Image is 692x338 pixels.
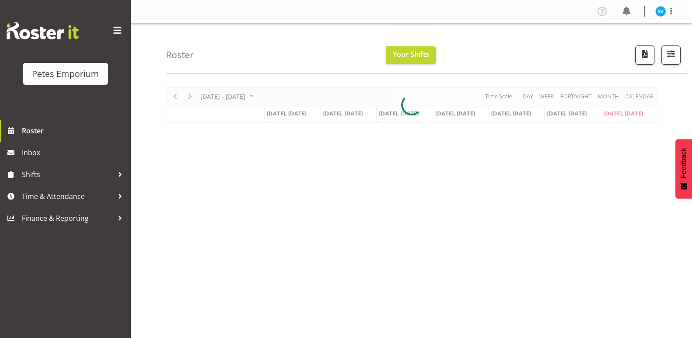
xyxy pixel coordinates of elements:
[393,49,429,59] span: Your Shifts
[661,45,681,65] button: Filter Shifts
[7,22,79,39] img: Rosterit website logo
[675,139,692,199] button: Feedback - Show survey
[22,190,114,203] span: Time & Attendance
[22,146,127,159] span: Inbox
[655,6,666,17] img: sasha-vandervalk6911.jpg
[22,124,127,137] span: Roster
[635,45,654,65] button: Download a PDF of the roster according to the set date range.
[22,168,114,181] span: Shifts
[166,50,194,60] h4: Roster
[386,46,436,64] button: Your Shifts
[22,212,114,225] span: Finance & Reporting
[680,148,688,178] span: Feedback
[32,67,99,80] div: Petes Emporium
